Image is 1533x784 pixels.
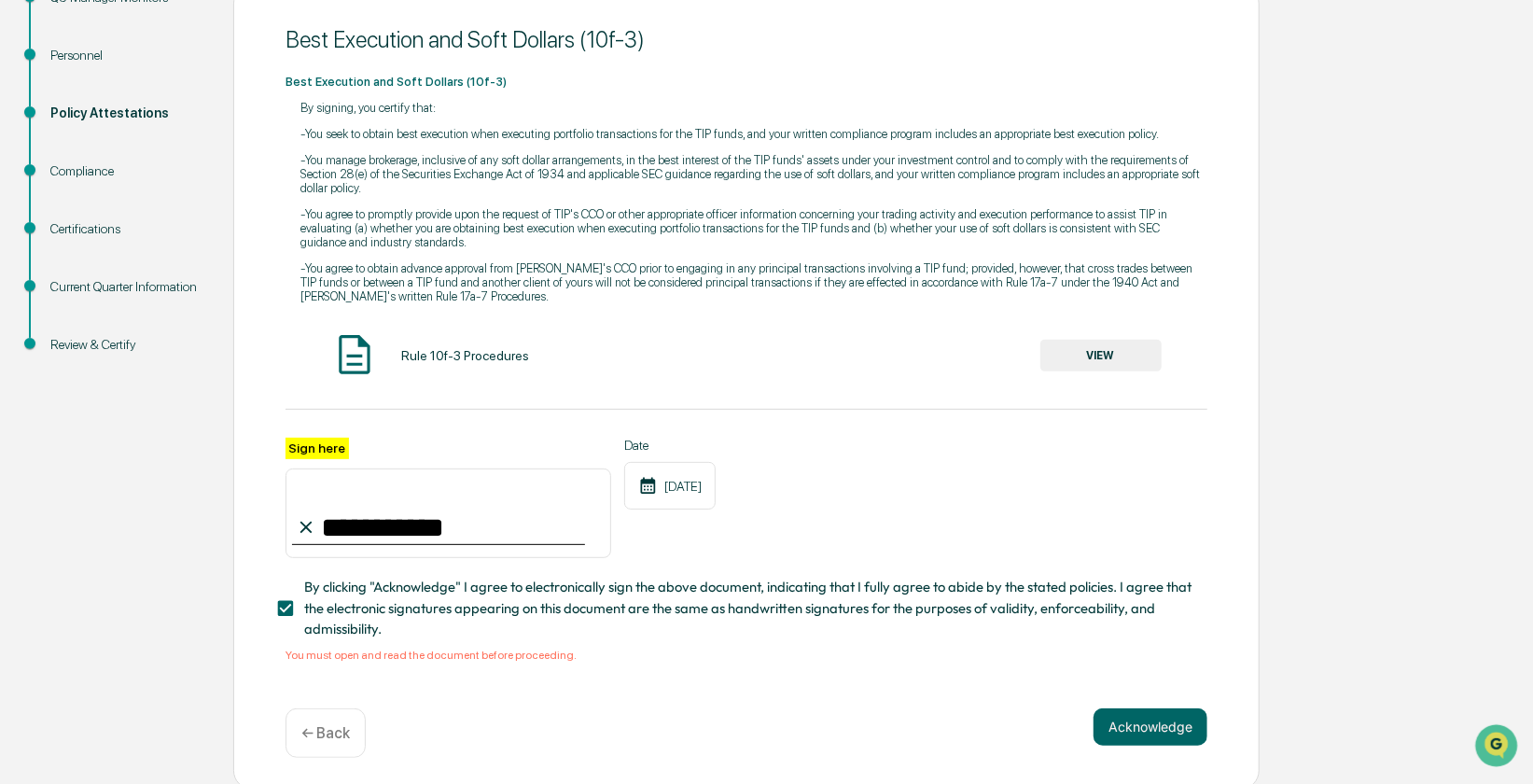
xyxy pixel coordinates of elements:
[37,234,120,253] span: Preclearance
[37,270,118,288] span: Data Lookup
[300,127,1207,141] p: -You seek to obtain best execution when executing portfolio transactions for the TIP funds, and y...
[50,104,203,123] div: Policy Attestations
[304,577,1192,639] span: By clicking "Acknowledge" I agree to electronically sign the above document, indicating that I fu...
[19,38,340,68] p: How can we help?
[286,649,1207,662] div: You must open and read the document before proceeding.
[132,315,226,329] a: Powered byPylon
[624,462,716,510] div: [DATE]
[1473,722,1524,773] iframe: Open customer support
[1094,708,1207,746] button: Acknowledge
[300,101,1207,115] p: By signing, you certify that:
[300,153,1207,195] p: -You manage brokerage, inclusive of any soft dollar arrangements, in the best interest of the TIP...
[301,724,350,742] p: ← Back
[50,277,203,297] div: Current Quarter Information
[63,161,236,175] div: We're available if you need us!
[50,219,203,239] div: Certifications
[11,227,128,260] a: 🖐️Preclearance
[286,438,349,459] label: Sign here
[300,207,1207,249] p: -You agree to promptly provide upon the request of TIP's CCO or other appropriate officer informa...
[186,315,226,329] span: Pylon
[11,262,125,296] a: 🔎Data Lookup
[63,142,306,161] div: Start new chat
[50,161,203,181] div: Compliance
[317,147,340,170] button: Start new chat
[1040,340,1162,371] button: VIEW
[624,438,716,453] label: Date
[50,46,203,65] div: Personnel
[300,261,1207,303] p: -You agree to obtain advance approval from [PERSON_NAME]'s CCO prior to engaging in any principal...
[50,335,203,355] div: Review & Certify
[331,331,378,378] img: Document Icon
[19,272,34,287] div: 🔎
[286,26,1207,53] div: Best Execution and Soft Dollars (10f-3)
[128,227,239,260] a: 🗄️Attestations
[286,75,1207,89] p: Best Execution and Soft Dollars (10f-3)
[19,142,52,175] img: 1746055101610-c473b297-6a78-478c-a979-82029cc54cd1
[154,234,231,253] span: Attestations
[401,348,529,363] div: Rule 10f-3 Procedures
[135,236,150,251] div: 🗄️
[19,236,34,251] div: 🖐️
